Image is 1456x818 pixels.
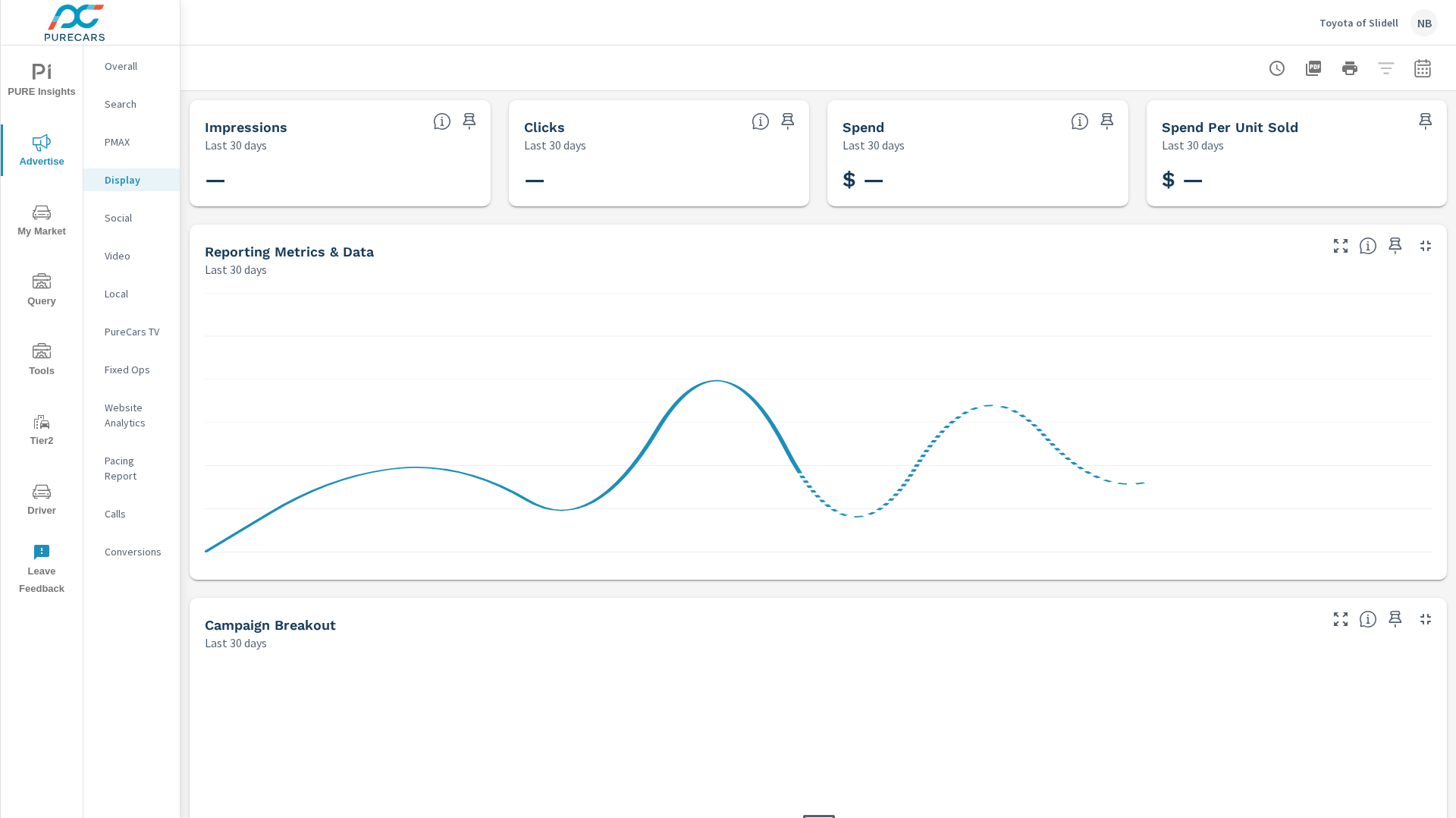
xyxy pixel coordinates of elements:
[205,260,267,278] p: Last 30 days
[105,134,168,149] p: PMAX
[5,134,78,171] span: Advertise
[105,453,168,483] p: Pacing Report
[1414,234,1438,258] button: Minimize Widget
[205,634,267,652] p: Last 30 days
[5,203,78,241] span: My Market
[83,55,180,77] div: Overall
[83,93,180,115] div: Search
[752,112,770,131] span: The number of times an ad was clicked by a consumer.
[83,320,180,343] div: PureCars TV
[105,286,168,301] p: Local
[843,136,905,154] p: Last 30 days
[1359,610,1377,628] span: This is a summary of Display performance results by campaign. Each column can be sorted.
[5,273,78,310] span: Query
[83,282,180,305] div: Local
[105,400,168,430] p: Website Analytics
[524,167,795,193] h3: —
[205,617,336,633] h5: Campaign Breakout
[83,396,180,434] div: Website Analytics
[83,449,180,487] div: Pacing Report
[1414,607,1438,631] button: Minimize Widget
[1298,53,1329,83] button: "Export Report to PDF"
[1071,112,1089,131] span: The amount of money spent on advertising during the period.
[1329,234,1353,258] button: Make Fullscreen
[457,109,482,134] span: Save this to your personalized report
[105,96,168,112] p: Search
[1162,119,1298,135] h5: Spend Per Unit Sold
[83,206,180,229] div: Social
[5,413,78,450] span: Tier2
[5,343,78,380] span: Tools
[1407,53,1438,83] button: Select Date Range
[5,543,78,598] span: Leave Feedback
[5,483,78,520] span: Driver
[205,244,374,260] h5: Reporting Metrics & Data
[1162,136,1224,154] p: Last 30 days
[105,58,168,74] p: Overall
[1383,607,1407,631] span: Save this to your personalized report
[1162,167,1432,193] h3: $ —
[1095,109,1119,134] span: Save this to your personalized report
[205,136,267,154] p: Last 30 days
[105,324,168,339] p: PureCars TV
[1414,109,1438,134] span: Save this to your personalized report
[83,168,180,191] div: Display
[433,112,451,131] span: The number of times an ad was shown on your behalf.
[524,136,586,154] p: Last 30 days
[105,362,168,377] p: Fixed Ops
[105,506,168,521] p: Calls
[83,502,180,525] div: Calls
[5,64,78,101] span: PURE Insights
[105,544,168,559] p: Conversions
[105,248,168,263] p: Video
[1319,16,1398,30] p: Toyota of Slidell
[843,167,1113,193] h3: $ —
[1359,237,1377,255] span: Understand Display data over time and see how metrics compare to each other.
[843,119,884,135] h5: Spend
[205,167,475,193] h3: —
[1335,53,1365,83] button: Print Report
[1329,607,1353,631] button: Make Fullscreen
[105,210,168,225] p: Social
[83,131,180,153] div: PMAX
[205,119,287,135] h5: Impressions
[83,358,180,381] div: Fixed Ops
[776,109,800,134] span: Save this to your personalized report
[105,172,168,187] p: Display
[83,244,180,267] div: Video
[1410,9,1438,36] div: NB
[83,540,180,563] div: Conversions
[1,46,83,604] div: nav menu
[524,119,565,135] h5: Clicks
[1383,234,1407,258] span: Save this to your personalized report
